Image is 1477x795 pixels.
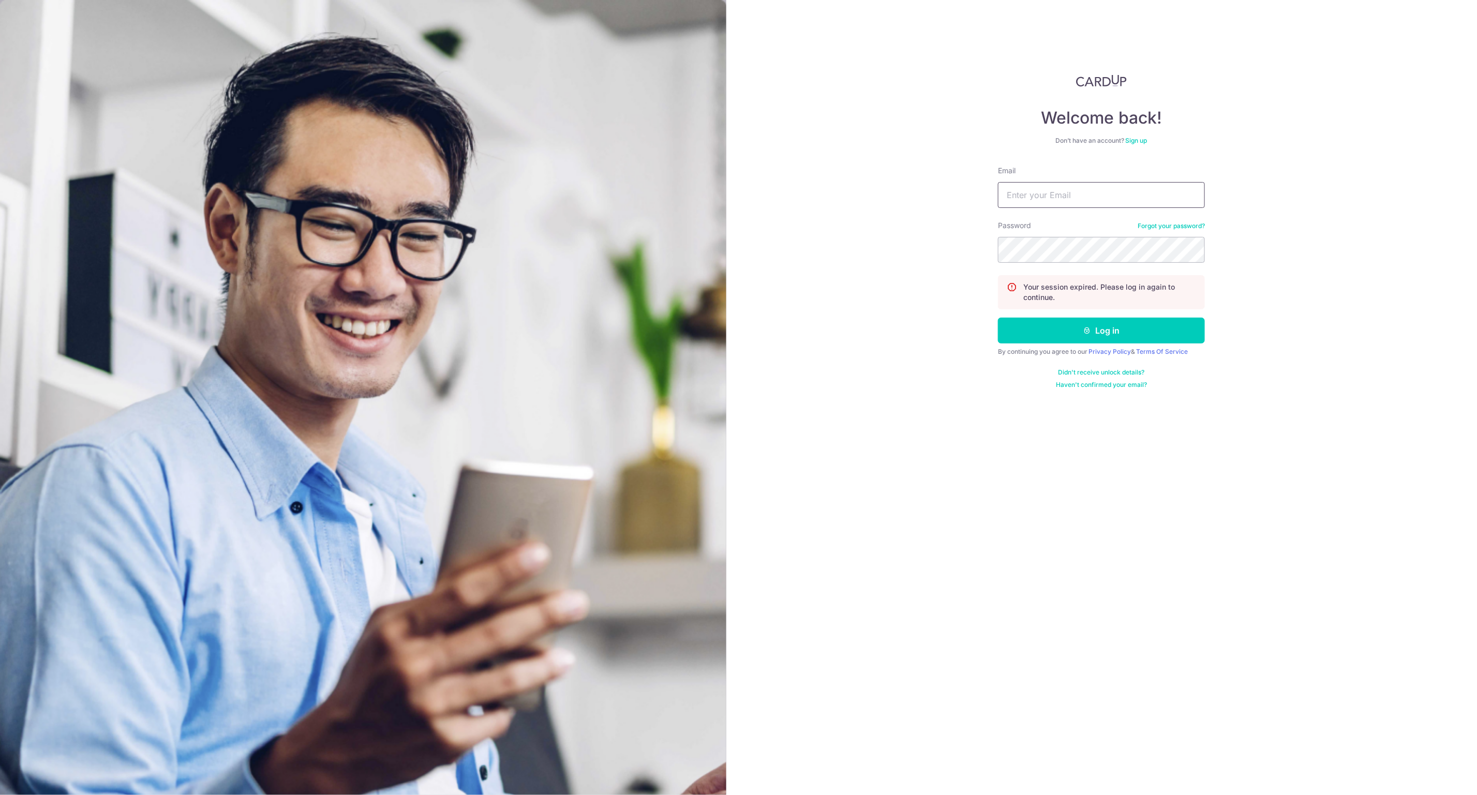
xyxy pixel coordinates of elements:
a: Sign up [1126,137,1147,144]
h4: Welcome back! [998,108,1205,128]
label: Email [998,166,1016,176]
div: Don’t have an account? [998,137,1205,145]
p: Your session expired. Please log in again to continue. [1023,282,1196,303]
button: Log in [998,318,1205,343]
a: Privacy Policy [1088,348,1131,355]
a: Terms Of Service [1136,348,1188,355]
input: Enter your Email [998,182,1205,208]
a: Haven't confirmed your email? [1056,381,1147,389]
a: Didn't receive unlock details? [1058,368,1145,377]
label: Password [998,220,1031,231]
a: Forgot your password? [1138,222,1205,230]
img: CardUp Logo [1076,74,1127,87]
div: By continuing you agree to our & [998,348,1205,356]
